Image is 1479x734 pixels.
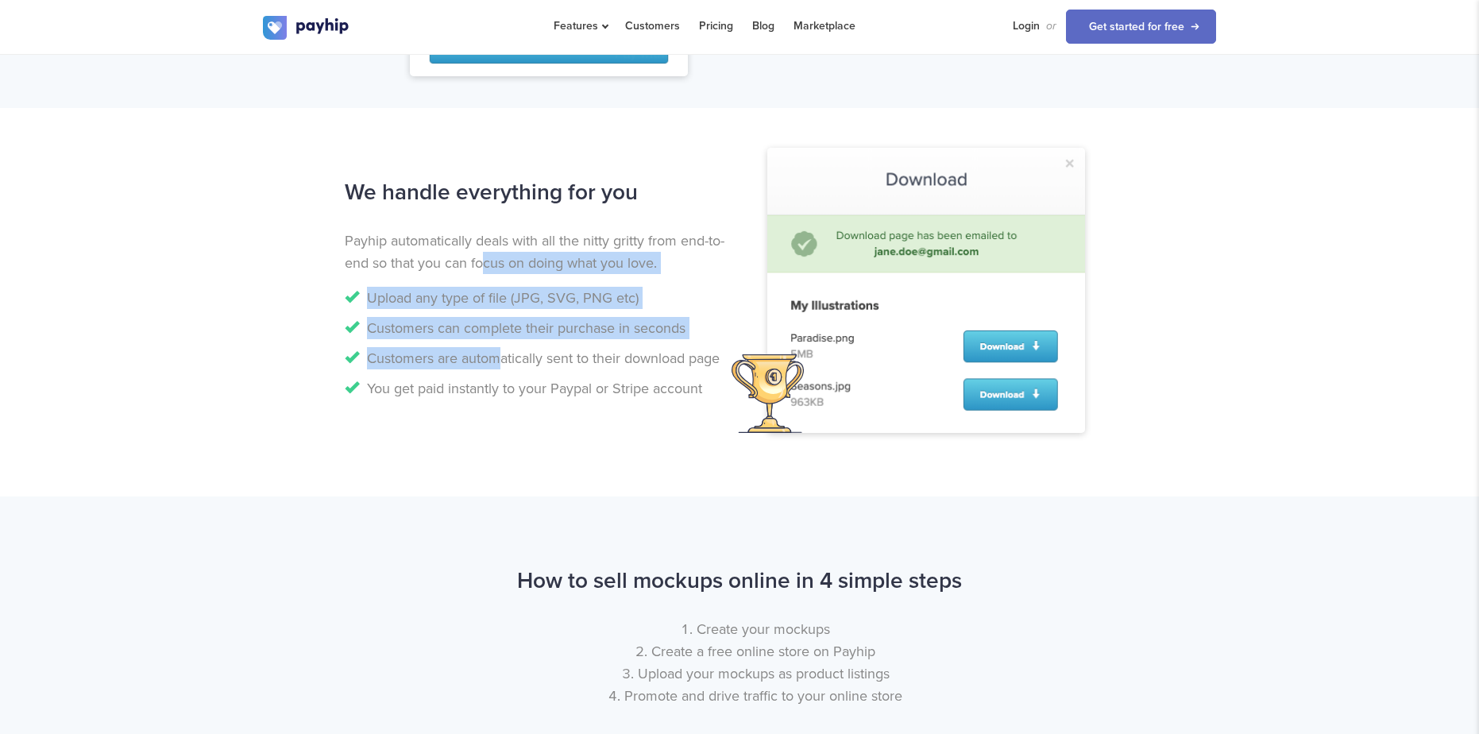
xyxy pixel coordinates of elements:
li: Promote and drive traffic to your online store [295,685,1216,707]
li: Create your mockups [295,618,1216,640]
img: digital-art-download.png [767,148,1085,433]
li: Customers are automatically sent to their download page [345,347,728,369]
li: Create a free online store on Payhip [295,640,1216,663]
li: You get paid instantly to your Paypal or Stripe account [345,377,728,400]
span: Features [554,19,606,33]
li: Upload your mockups as product listings [295,663,1216,685]
p: Payhip automatically deals with all the nitty gritty from end-to-end so that you can focus on doi... [345,230,728,274]
img: logo.svg [263,16,350,40]
h2: We handle everything for you [345,172,728,214]
img: trophy.svg [732,354,804,432]
li: Customers can complete their purchase in seconds [345,317,728,339]
a: Get started for free [1066,10,1216,44]
h2: How to sell mockups online in 4 simple steps [263,560,1216,602]
li: Upload any type of file (JPG, SVG, PNG etc) [345,287,728,309]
